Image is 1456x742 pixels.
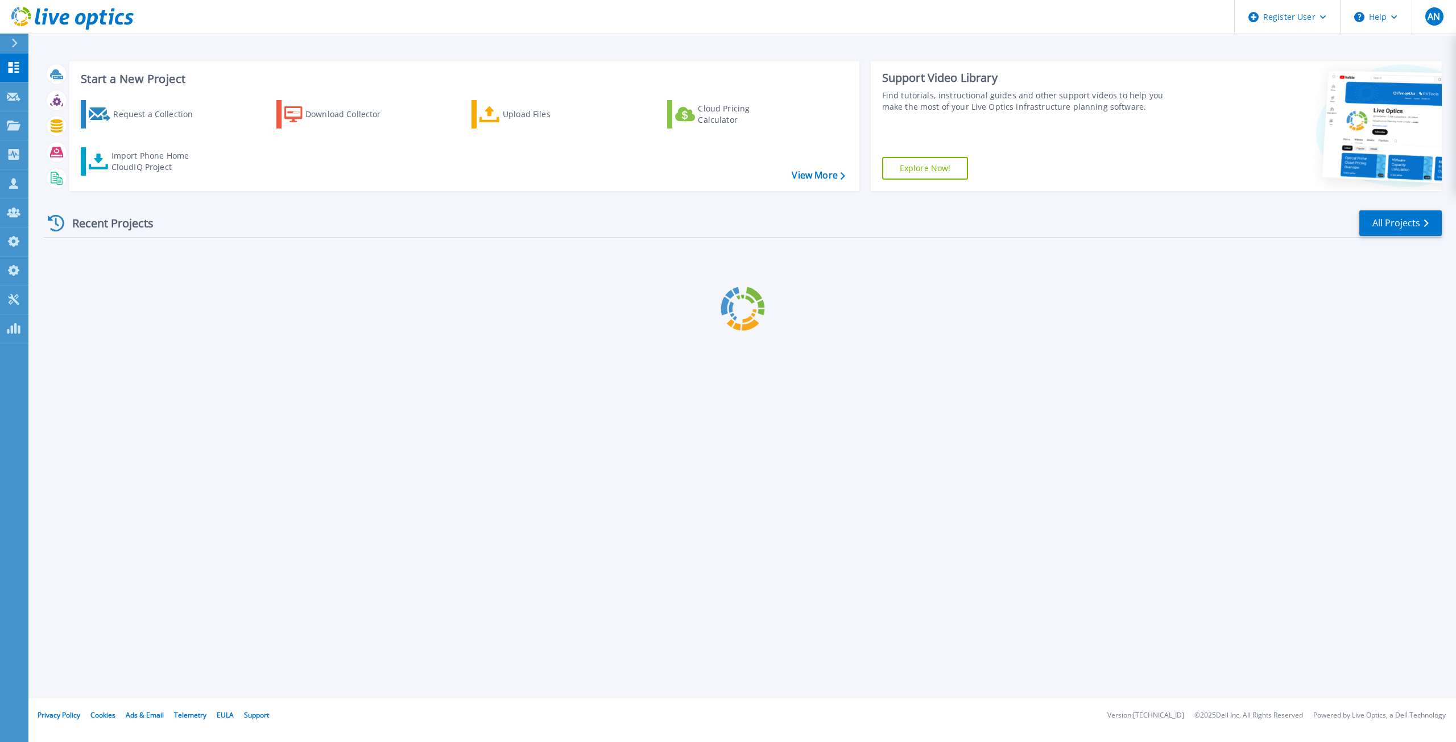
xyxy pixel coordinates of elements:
div: Cloud Pricing Calculator [698,103,789,126]
span: AN [1428,12,1440,21]
h3: Start a New Project [81,73,845,85]
li: © 2025 Dell Inc. All Rights Reserved [1194,712,1303,719]
a: All Projects [1359,210,1442,236]
div: Upload Files [503,103,594,126]
a: Request a Collection [81,100,208,128]
a: View More [792,170,845,181]
a: Upload Files [471,100,598,128]
a: Explore Now! [882,157,969,180]
a: Cloud Pricing Calculator [667,100,794,128]
div: Request a Collection [113,103,204,126]
div: Find tutorials, instructional guides and other support videos to help you make the most of your L... [882,90,1177,113]
div: Import Phone Home CloudIQ Project [111,150,200,173]
a: Telemetry [174,710,206,720]
div: Support Video Library [882,71,1177,85]
a: Privacy Policy [38,710,80,720]
li: Powered by Live Optics, a Dell Technology [1313,712,1446,719]
a: Download Collector [276,100,403,128]
div: Download Collector [305,103,396,126]
a: EULA [217,710,234,720]
div: Recent Projects [44,209,169,237]
li: Version: [TECHNICAL_ID] [1107,712,1184,719]
a: Support [244,710,269,720]
a: Cookies [90,710,115,720]
a: Ads & Email [126,710,164,720]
